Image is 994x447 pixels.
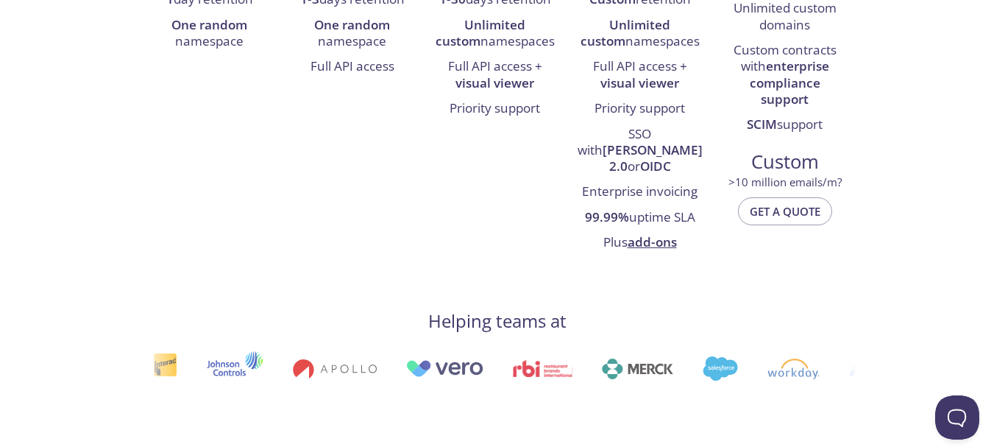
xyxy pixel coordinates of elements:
[455,74,534,91] strong: visual viewer
[640,158,671,175] strong: OIDC
[738,197,832,225] button: Get a quote
[152,353,176,384] img: interac
[428,309,567,333] h4: Helping teams at
[314,16,390,33] strong: One random
[578,122,703,180] li: SSO with or
[578,230,703,256] li: Plus
[578,13,703,55] li: namespaces
[935,395,979,440] iframe: Help Scout Beacon - Open
[578,96,703,122] li: Priority support
[725,38,845,113] li: Custom contracts with
[750,202,820,221] span: Get a quote
[581,16,671,49] strong: Unlimited custom
[585,208,629,225] strong: 99.99%
[435,54,555,96] li: Full API access +
[701,356,736,381] img: salesforce
[149,13,270,55] li: namespace
[512,360,572,377] img: rbi
[292,54,413,80] li: Full API access
[725,113,845,138] li: support
[747,116,777,133] strong: SCIM
[435,96,555,122] li: Priority support
[728,175,842,189] span: > 10 million emails/m?
[436,16,526,49] strong: Unlimited custom
[578,54,703,96] li: Full API access +
[435,13,555,55] li: namespaces
[600,359,672,379] img: merck
[291,359,375,379] img: apollo
[578,180,703,205] li: Enterprise invoicing
[578,205,703,230] li: uptime SLA
[600,74,679,91] strong: visual viewer
[292,13,413,55] li: namespace
[750,57,829,108] strong: enterprise compliance support
[405,360,483,377] img: vero
[766,359,818,379] img: workday
[725,149,845,175] span: Custom
[171,16,247,33] strong: One random
[628,233,677,250] a: add-ons
[205,351,262,387] img: johnsoncontrols
[603,141,703,175] strong: [PERSON_NAME] 2.0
